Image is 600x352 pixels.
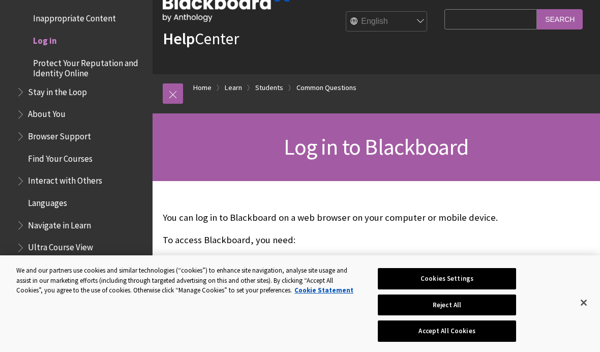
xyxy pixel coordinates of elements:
p: To access Blackboard, you need: [163,233,590,247]
input: Search [537,9,583,29]
div: We and our partners use cookies and similar technologies (“cookies”) to enhance site navigation, ... [16,266,360,296]
span: Log in [33,32,57,46]
a: Common Questions [296,81,356,94]
a: Home [193,81,212,94]
span: Browser Support [28,128,91,141]
span: Find Your Courses [28,150,93,164]
span: Stay in the Loop [28,83,87,97]
span: Languages [28,194,67,208]
span: Protect Your Reputation and Identity Online [33,54,145,78]
a: Learn [225,81,242,94]
span: Log in to Blackboard [284,133,468,161]
button: Cookies Settings [378,268,516,289]
span: About You [28,106,66,120]
button: Accept All Cookies [378,320,516,342]
span: Navigate in Learn [28,217,91,230]
select: Site Language Selector [346,12,428,32]
a: Students [255,81,283,94]
button: Close [573,291,595,314]
button: Reject All [378,295,516,316]
span: Inappropriate Content [33,10,116,24]
span: Interact with Others [28,172,102,186]
strong: Help [163,28,195,49]
span: Ultra Course View [28,239,93,253]
a: More information about your privacy, opens in a new tab [294,286,353,295]
a: HelpCenter [163,28,239,49]
p: You can log in to Blackboard on a web browser on your computer or mobile device. [163,211,590,224]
